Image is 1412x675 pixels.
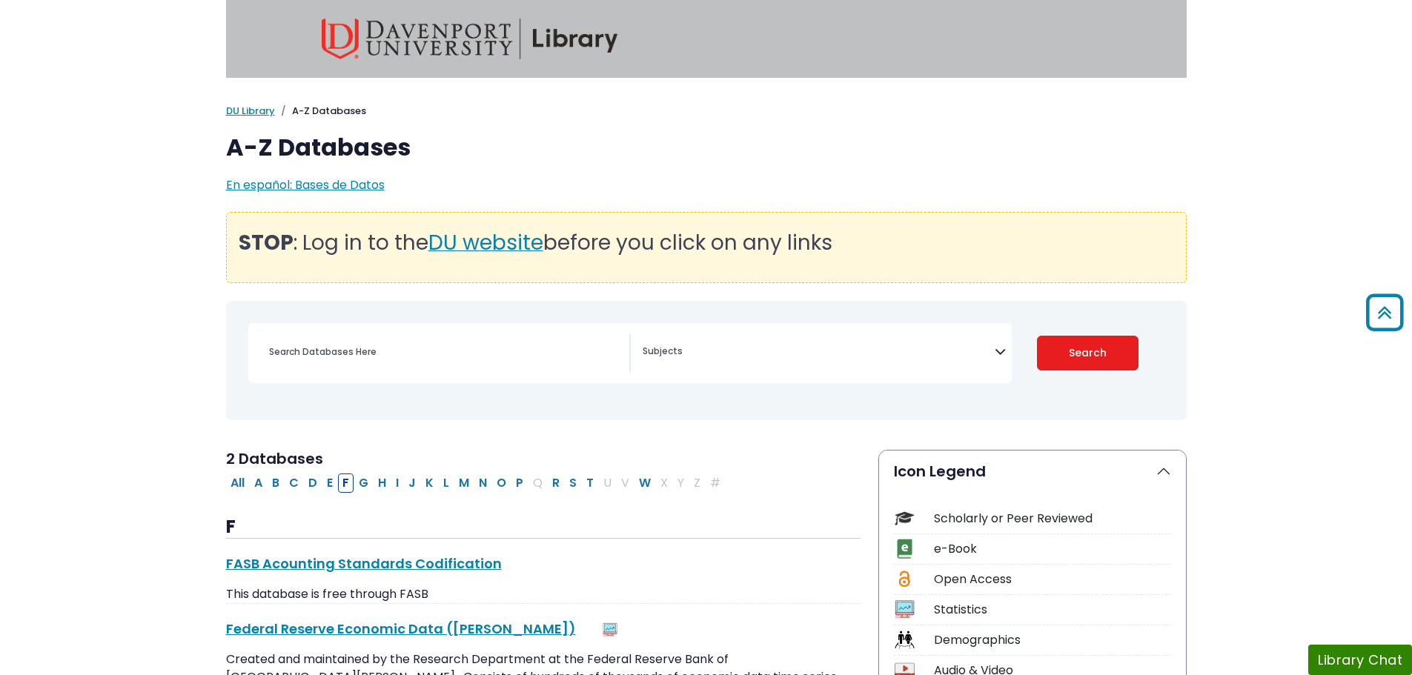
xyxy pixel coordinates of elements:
[226,133,1187,162] h1: A-Z Databases
[226,473,726,491] div: Alpha-list to filter by first letter of database name
[322,473,337,493] button: Filter Results E
[439,473,454,493] button: Filter Results L
[374,473,391,493] button: Filter Results H
[895,508,915,528] img: Icon Scholarly or Peer Reviewed
[226,619,576,638] a: Federal Reserve Economic Data ([PERSON_NAME])
[428,228,543,257] span: DU website
[634,473,655,493] button: Filter Results W
[268,473,284,493] button: Filter Results B
[226,516,861,539] h3: F
[391,473,403,493] button: Filter Results I
[582,473,598,493] button: Filter Results T
[548,473,564,493] button: Filter Results R
[285,473,303,493] button: Filter Results C
[474,473,491,493] button: Filter Results N
[1361,300,1408,325] a: Back to Top
[934,540,1171,558] div: e-Book
[879,450,1186,492] button: Icon Legend
[895,630,915,650] img: Icon Demographics
[934,571,1171,588] div: Open Access
[428,239,543,253] a: DU website
[492,473,511,493] button: Filter Results O
[275,104,366,119] li: A-Z Databases
[454,473,474,493] button: Filter Results M
[226,301,1187,420] nav: Search filters
[226,473,249,493] button: All
[226,176,385,193] a: En español: Bases de Datos
[643,347,995,359] textarea: Search
[1308,645,1412,675] button: Library Chat
[421,473,438,493] button: Filter Results K
[934,601,1171,619] div: Statistics
[895,599,915,619] img: Icon Statistics
[934,510,1171,528] div: Scholarly or Peer Reviewed
[226,104,275,118] a: DU Library
[543,228,832,257] span: before you click on any links
[404,473,420,493] button: Filter Results J
[603,622,617,637] img: Statistics
[895,539,915,559] img: Icon e-Book
[226,554,502,573] a: FASB Acounting Standards Codification
[226,104,1187,119] nav: breadcrumb
[565,473,581,493] button: Filter Results S
[226,448,323,469] span: 2 Databases
[260,341,629,362] input: Search database by title or keyword
[304,473,322,493] button: Filter Results D
[354,473,373,493] button: Filter Results G
[934,631,1171,649] div: Demographics
[250,473,267,493] button: Filter Results A
[322,19,618,59] img: Davenport University Library
[239,228,428,257] span: : Log in to the
[895,569,914,589] img: Icon Open Access
[511,473,528,493] button: Filter Results P
[226,585,861,603] div: This database is free through FASB
[1037,336,1138,370] button: Submit for Search Results
[338,473,354,493] button: Filter Results F
[239,228,294,257] strong: STOP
